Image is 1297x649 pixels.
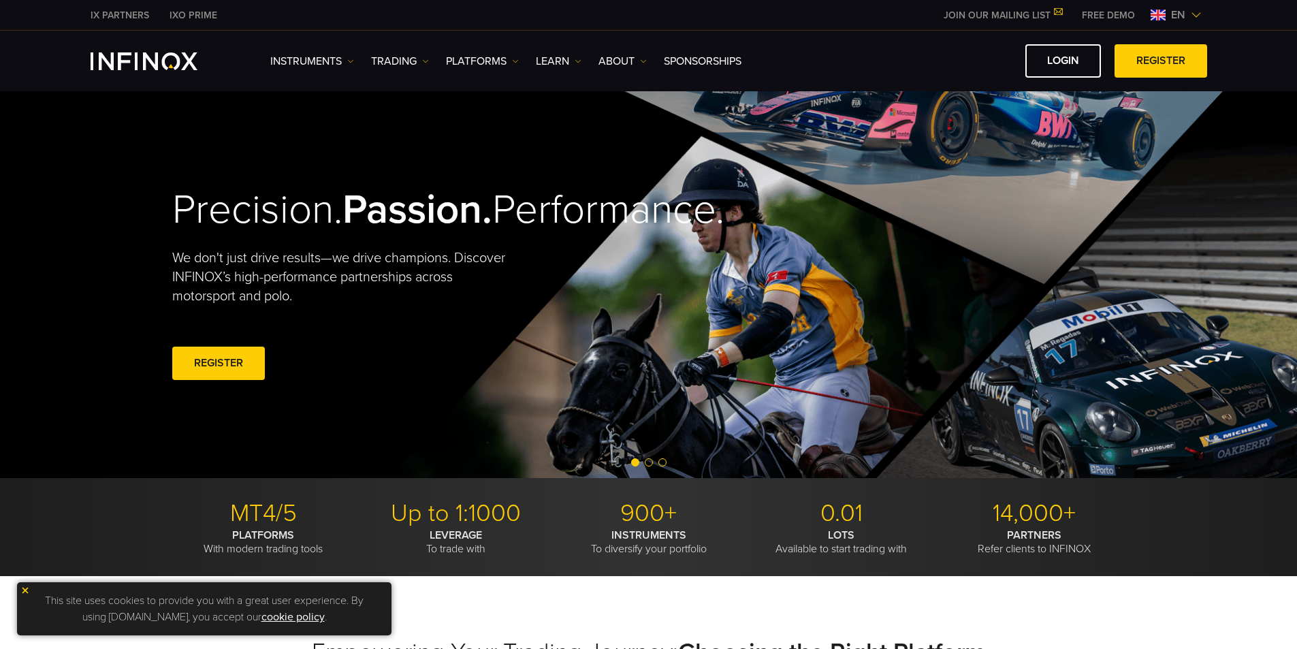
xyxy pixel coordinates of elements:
[558,528,740,556] p: To diversify your portfolio
[631,458,639,466] span: Go to slide 1
[91,52,229,70] a: INFINOX Logo
[80,8,159,22] a: INFINOX
[365,498,547,528] p: Up to 1:1000
[828,528,854,542] strong: LOTS
[365,528,547,556] p: To trade with
[1166,7,1191,23] span: en
[172,498,355,528] p: MT4/5
[172,185,601,235] h2: Precision. Performance.
[664,53,741,69] a: SPONSORSHIPS
[943,528,1125,556] p: Refer clients to INFINOX
[1007,528,1061,542] strong: PARTNERS
[430,528,482,542] strong: LEVERAGE
[598,53,647,69] a: ABOUT
[172,347,265,380] a: REGISTER
[24,589,385,629] p: This site uses cookies to provide you with a great user experience. By using [DOMAIN_NAME], you a...
[1115,44,1207,78] a: REGISTER
[536,53,581,69] a: Learn
[943,498,1125,528] p: 14,000+
[750,528,933,556] p: Available to start trading with
[20,586,30,595] img: yellow close icon
[172,528,355,556] p: With modern trading tools
[611,528,686,542] strong: INSTRUMENTS
[558,498,740,528] p: 900+
[1072,8,1145,22] a: INFINOX MENU
[658,458,667,466] span: Go to slide 3
[371,53,429,69] a: TRADING
[1025,44,1101,78] a: LOGIN
[159,8,227,22] a: INFINOX
[446,53,519,69] a: PLATFORMS
[342,185,492,234] strong: Passion.
[750,498,933,528] p: 0.01
[261,610,325,624] a: cookie policy
[270,53,354,69] a: Instruments
[172,249,515,306] p: We don't just drive results—we drive champions. Discover INFINOX’s high-performance partnerships ...
[933,10,1072,21] a: JOIN OUR MAILING LIST
[645,458,653,466] span: Go to slide 2
[232,528,294,542] strong: PLATFORMS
